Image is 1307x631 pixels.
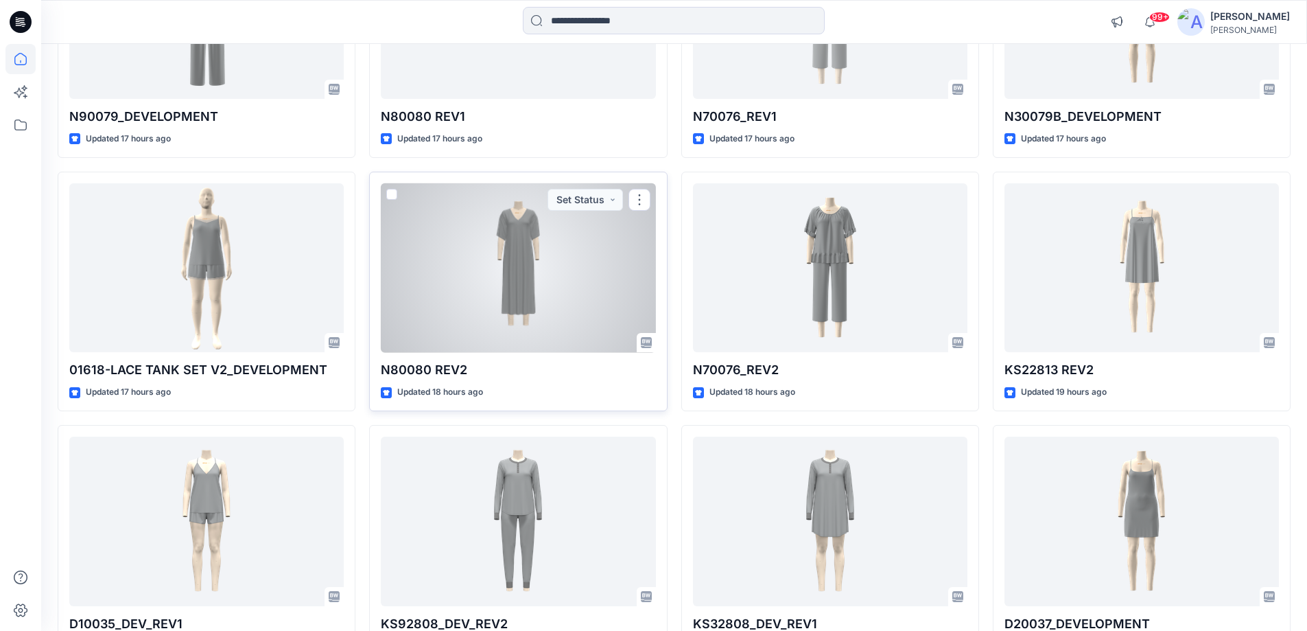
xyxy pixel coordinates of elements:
[381,107,655,126] p: N80080 REV1
[1149,12,1170,23] span: 99+
[69,437,344,606] a: D10035_DEV_REV1
[1210,8,1290,25] div: [PERSON_NAME]
[1004,107,1279,126] p: N30079B_DEVELOPMENT
[381,183,655,353] a: N80080 REV2
[69,360,344,380] p: 01618-LACE TANK SET V2_DEVELOPMENT
[381,437,655,606] a: KS92808_DEV_REV2
[709,132,794,146] p: Updated 17 hours ago
[709,385,795,400] p: Updated 18 hours ago
[693,437,967,606] a: KS32808_DEV_REV1
[1004,183,1279,353] a: KS22813 REV2
[693,183,967,353] a: N70076_REV2
[86,385,171,400] p: Updated 17 hours ago
[1021,132,1106,146] p: Updated 17 hours ago
[381,360,655,380] p: N80080 REV2
[397,132,482,146] p: Updated 17 hours ago
[1004,360,1279,380] p: KS22813 REV2
[1004,437,1279,606] a: D20037_DEVELOPMENT
[1210,25,1290,35] div: [PERSON_NAME]
[693,107,967,126] p: N70076_REV1
[1021,385,1107,400] p: Updated 19 hours ago
[69,183,344,353] a: 01618-LACE TANK SET V2_DEVELOPMENT
[1177,8,1205,36] img: avatar
[86,132,171,146] p: Updated 17 hours ago
[397,385,483,400] p: Updated 18 hours ago
[693,360,967,380] p: N70076_REV2
[69,107,344,126] p: N90079_DEVELOPMENT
